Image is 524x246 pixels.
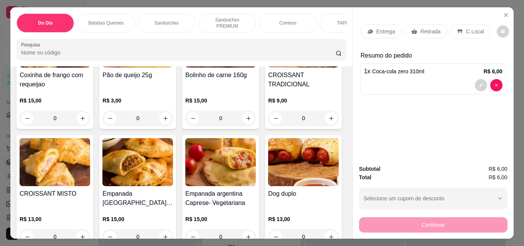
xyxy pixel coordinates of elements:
[155,20,179,26] p: Sanduíches
[268,71,339,89] h4: CROISSANT TRADICIONAL
[185,97,256,104] p: R$ 15,00
[205,17,249,29] p: Sanduiches PREMIUM
[325,231,337,243] button: increase-product-quantity
[159,231,171,243] button: increase-product-quantity
[104,112,116,124] button: decrease-product-quantity
[497,25,509,38] button: decrease-product-quantity
[88,20,124,26] p: Bebidas Quentes
[270,112,282,124] button: decrease-product-quantity
[325,112,337,124] button: increase-product-quantity
[268,97,339,104] p: R$ 9,00
[376,28,395,35] p: Entrega
[185,189,256,208] h4: Empanada argentina Caprese- Vegetariana
[489,165,508,173] span: R$ 6,00
[21,112,33,124] button: decrease-product-quantity
[187,231,199,243] button: decrease-product-quantity
[102,215,173,223] p: R$ 15,00
[475,79,487,91] button: decrease-product-quantity
[359,188,508,209] button: Selecione um cupom de desconto
[21,49,336,56] input: Pesquisa
[104,231,116,243] button: decrease-product-quantity
[337,20,360,26] p: TAPIOCAS
[102,97,173,104] p: R$ 3,00
[20,189,90,198] h4: CROISSANT MISTO
[102,71,173,80] h4: Pão de queijo 25g
[359,166,381,172] strong: Subtotal
[187,112,199,124] button: decrease-product-quantity
[242,231,254,243] button: increase-product-quantity
[38,20,53,26] p: Do Dia
[372,68,424,74] span: Coca-cola zero 310ml
[20,97,90,104] p: R$ 15,00
[185,215,256,223] p: R$ 15,00
[20,138,90,186] img: product-image
[21,41,43,48] label: Pesquisa
[268,138,339,186] img: product-image
[76,112,89,124] button: increase-product-quantity
[364,67,425,76] p: 1 x
[361,51,506,60] p: Resumo do pedido
[102,189,173,208] h4: Empanada [GEOGRAPHIC_DATA] de Carne
[500,9,512,21] button: Close
[185,138,256,186] img: product-image
[20,71,90,89] h4: Coxinha de frango com requeijao
[20,215,90,223] p: R$ 13,00
[420,28,441,35] p: Retirada
[484,68,503,75] p: R$ 6,00
[359,174,371,180] strong: Total
[21,231,33,243] button: decrease-product-quantity
[279,20,297,26] p: Combos
[102,138,173,186] img: product-image
[159,112,171,124] button: increase-product-quantity
[489,173,508,182] span: R$ 6,00
[268,189,339,198] h4: Dog duplo
[242,112,254,124] button: increase-product-quantity
[490,79,503,91] button: decrease-product-quantity
[268,215,339,223] p: R$ 13,00
[185,71,256,80] h4: Bolinho de carne 160g
[466,28,484,35] p: C.Local
[270,231,282,243] button: decrease-product-quantity
[76,231,89,243] button: increase-product-quantity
